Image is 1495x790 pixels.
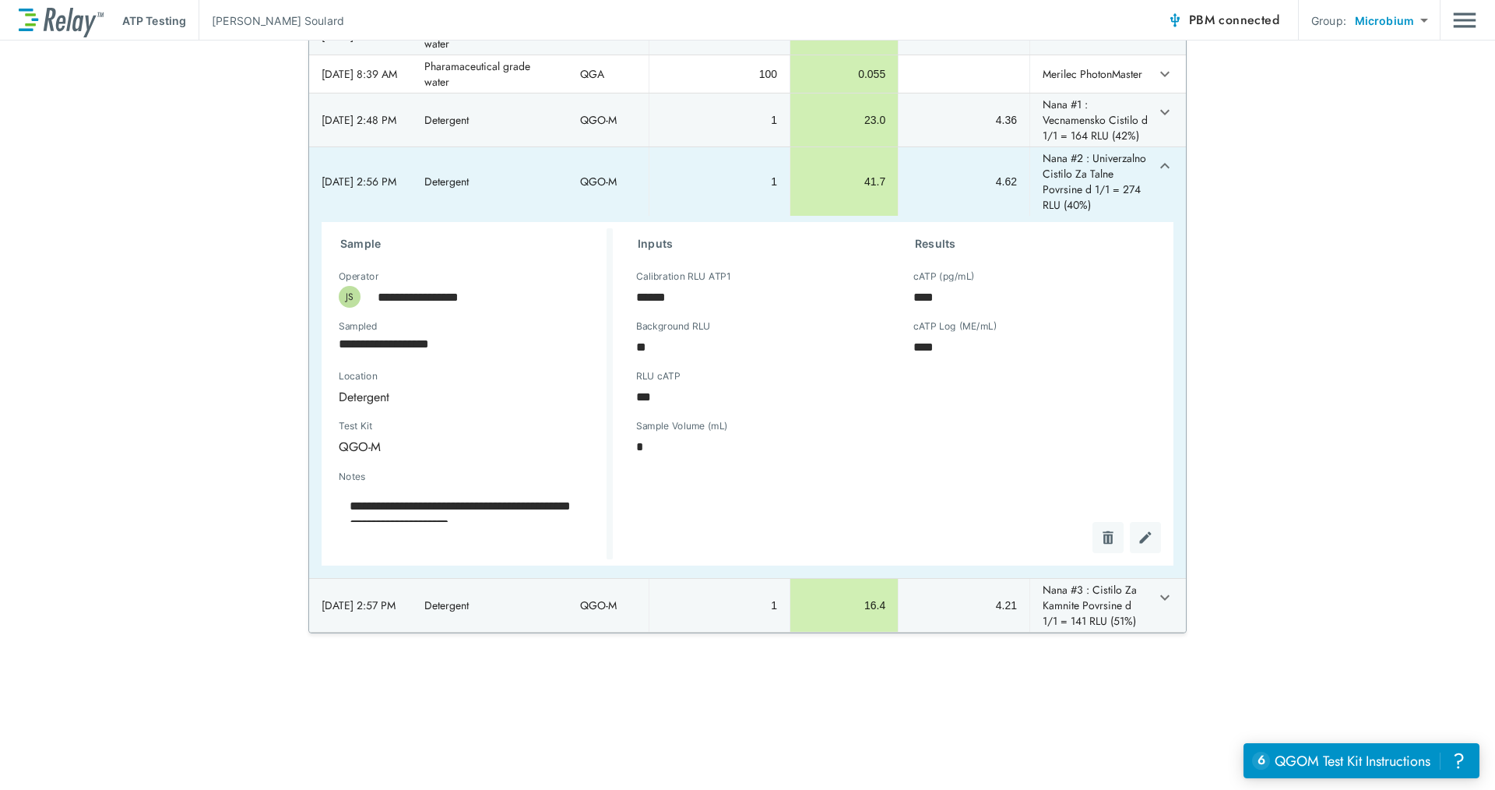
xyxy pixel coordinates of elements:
div: Detergent [328,381,591,412]
div: [DATE] 2:57 PM [322,598,399,613]
div: 1 [662,598,777,613]
div: 1 [662,112,777,128]
label: Background RLU [636,321,710,332]
button: expand row [1152,61,1178,87]
td: Pharamaceutical grade water [412,55,568,93]
td: Nana #2 : Univerzalno Cistilo Za Talne Povrsine d 1/1 = 274 RLU (40%) [1029,147,1152,216]
img: Edit test [1138,530,1153,545]
td: Detergent [412,147,568,216]
td: QGO-M [568,93,649,146]
button: Edit test [1130,522,1161,553]
label: Sampled [339,321,378,332]
p: ATP Testing [122,12,186,29]
div: 4.21 [911,598,1017,613]
div: 1 [662,174,777,189]
img: Delete [1100,530,1116,545]
h3: Sample [340,235,607,253]
div: 4.62 [911,174,1017,189]
h3: Inputs [638,235,878,253]
td: Nana #3 : Cistilo Za Kamnite Povrsine d 1/1 = 141 RLU (51%) [1029,579,1152,632]
img: LuminUltra Relay [19,4,104,37]
label: Sample Volume (mL) [636,421,728,432]
label: RLU cATP [636,371,680,382]
div: [DATE] 2:48 PM [322,112,399,128]
button: Main menu [1453,5,1476,35]
td: Nana #1 : Vecnamensko Cistilo d 1/1 = 164 RLU (42%) [1029,93,1152,146]
div: 4.36 [911,112,1017,128]
div: [DATE] 8:39 AM [322,66,399,82]
label: Notes [339,471,365,482]
button: expand row [1152,584,1178,611]
span: PBM [1189,9,1279,31]
label: Calibration RLU ATP1 [636,271,730,282]
td: Detergent [412,93,568,146]
label: cATP (pg/mL) [913,271,975,282]
div: JS [339,286,361,308]
input: Choose date, selected date is Aug 18, 2025 [328,328,580,359]
label: cATP Log (ME/mL) [913,321,997,332]
td: Detergent [412,579,568,632]
div: QGO-M [328,431,485,462]
button: Delete [1092,522,1124,553]
iframe: Resource center [1243,743,1479,778]
div: 0.055 [803,66,885,82]
td: Merilec PhotonMaster [1029,55,1152,93]
td: QGA [568,55,649,93]
p: [PERSON_NAME] Soulard [212,12,344,29]
button: PBM connected [1161,5,1286,36]
div: 41.7 [803,174,885,189]
button: expand row [1152,153,1178,179]
div: 16.4 [803,598,885,613]
label: Operator [339,271,378,282]
p: Group: [1311,12,1346,29]
h3: Results [915,235,1155,253]
div: 23.0 [803,112,885,128]
span: connected [1219,11,1279,29]
div: [DATE] 2:56 PM [322,174,399,189]
label: Location [339,371,536,382]
label: Test Kit [339,421,457,432]
button: expand row [1152,99,1178,125]
td: QGO-M [568,579,649,632]
div: 100 [662,66,777,82]
td: QGO-M [568,147,649,216]
img: Drawer Icon [1453,5,1476,35]
img: Connected Icon [1167,12,1183,28]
